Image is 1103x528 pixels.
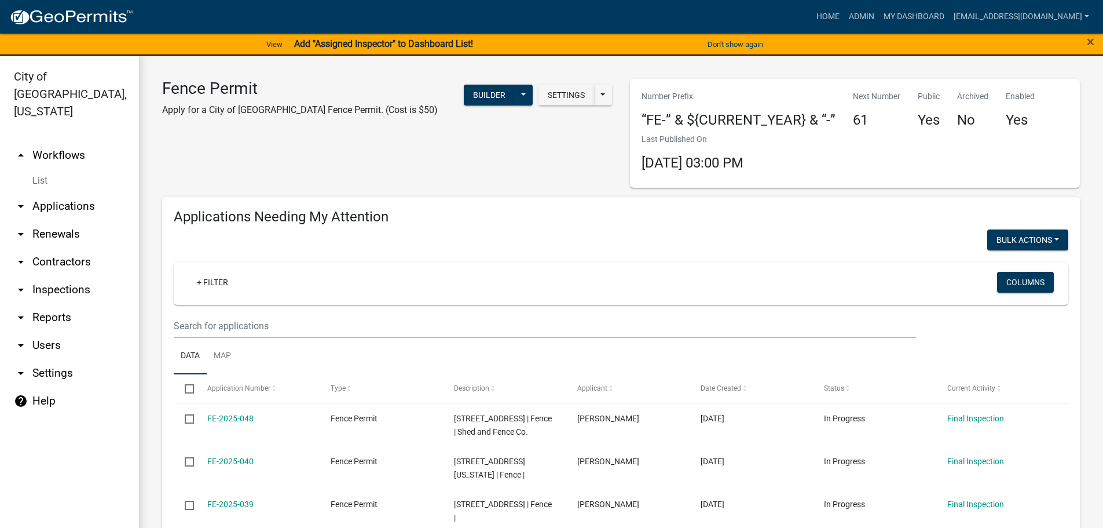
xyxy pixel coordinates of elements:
a: Admin [844,6,879,28]
span: In Progress [824,414,865,423]
span: 05/19/2025 [701,414,724,423]
a: Map [207,338,238,375]
span: Date Created [701,384,741,392]
h4: Yes [918,112,940,129]
datatable-header-cell: Description [443,374,566,402]
h3: Fence Permit [162,79,438,99]
span: × [1087,34,1094,50]
a: [EMAIL_ADDRESS][DOMAIN_NAME] [949,6,1094,28]
span: Description [454,384,489,392]
button: Close [1087,35,1094,49]
i: arrow_drop_up [14,148,28,162]
a: FE-2025-040 [207,457,254,466]
datatable-header-cell: Status [813,374,936,402]
span: In Progress [824,500,865,509]
i: help [14,394,28,408]
button: Columns [997,272,1054,293]
input: Search for applications [174,314,916,338]
span: Sara Watson [577,457,639,466]
p: Next Number [853,90,900,103]
button: Builder [464,85,515,105]
span: Fence Permit [331,500,378,509]
a: My Dashboard [879,6,949,28]
a: FE-2025-048 [207,414,254,423]
button: Settings [538,85,594,105]
span: 04/30/2025 [701,500,724,509]
p: Apply for a City of [GEOGRAPHIC_DATA] Fence Permit. (Cost is $50) [162,103,438,117]
h4: Yes [1006,112,1035,129]
a: FE-2025-039 [207,500,254,509]
span: [DATE] 03:00 PM [642,155,743,171]
span: Kelsie Simon [577,414,639,423]
button: Don't show again [703,35,768,54]
a: Final Inspection [947,500,1004,509]
a: View [262,35,287,54]
p: Archived [957,90,988,103]
datatable-header-cell: Select [174,374,196,402]
span: Fence Permit [331,414,378,423]
datatable-header-cell: Application Number [196,374,319,402]
span: 1721 FRANKLIN ST N | Fence | [454,500,552,522]
h4: 61 [853,112,900,129]
span: Application Number [207,384,270,392]
datatable-header-cell: Date Created [690,374,813,402]
h4: No [957,112,988,129]
i: arrow_drop_down [14,311,28,325]
span: Fence Permit [331,457,378,466]
p: Number Prefix [642,90,836,103]
i: arrow_drop_down [14,227,28,241]
a: Home [812,6,844,28]
span: 1314 MINNESOTA ST N | Fence | [454,457,525,479]
span: Carla Ann Berg [577,500,639,509]
i: arrow_drop_down [14,199,28,213]
button: Bulk Actions [987,230,1068,250]
h4: “FE-” & ${CURRENT_YEAR} & “-” [642,112,836,129]
span: Current Activity [947,384,995,392]
i: arrow_drop_down [14,366,28,380]
span: 05/06/2025 [701,457,724,466]
span: Applicant [577,384,607,392]
strong: Add "Assigned Inspector" to Dashboard List! [294,38,473,49]
a: + Filter [188,272,237,293]
span: In Progress [824,457,865,466]
p: Public [918,90,940,103]
a: Final Inspection [947,414,1004,423]
datatable-header-cell: Current Activity [936,374,1060,402]
datatable-header-cell: Type [319,374,442,402]
span: 924 JEFFERSON ST N | Fence | Shed and Fence Co. [454,414,552,436]
p: Enabled [1006,90,1035,103]
i: arrow_drop_down [14,338,28,352]
i: arrow_drop_down [14,255,28,269]
a: Final Inspection [947,457,1004,466]
p: Last Published On [642,133,743,145]
span: Type [331,384,346,392]
h4: Applications Needing My Attention [174,209,1068,225]
a: Data [174,338,207,375]
i: arrow_drop_down [14,283,28,297]
span: Status [824,384,844,392]
datatable-header-cell: Applicant [566,374,690,402]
